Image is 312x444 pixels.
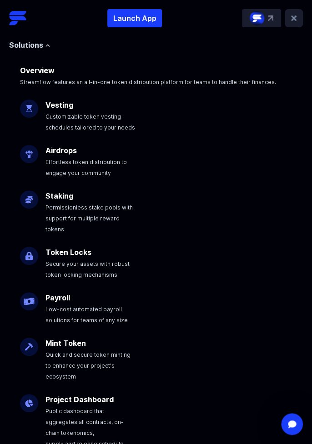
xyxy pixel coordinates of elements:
[20,66,55,75] a: Overview
[20,92,38,118] img: Vesting
[107,9,162,27] button: Launch App
[268,15,273,21] img: top-right-arrow.svg
[45,248,91,257] a: Token Locks
[45,395,114,404] a: Project Dashboard
[9,40,50,50] button: Solutions
[45,159,127,176] span: Effortless token distribution to engage your community
[281,413,303,435] iframe: Intercom live chat
[45,191,73,200] a: Staking
[20,239,38,265] img: Token Locks
[20,285,38,310] img: Payroll
[9,40,43,50] span: Solutions
[45,339,86,348] a: Mint Token
[45,204,133,233] span: Permissionless stake pools with support for multiple reward tokens
[20,138,38,163] img: Airdrops
[20,330,38,356] img: Mint Token
[250,11,264,25] img: streamflow-logo-circle.png
[45,306,128,324] span: Low-cost automated payroll solutions for teams of any size
[45,113,135,131] span: Customizable token vesting schedules tailored to your needs
[20,183,38,209] img: Staking
[45,146,77,155] a: Airdrops
[45,260,130,278] span: Secure your assets with robust token locking mechanisms
[9,9,27,27] img: Streamflow Logo
[45,100,73,110] a: Vesting
[45,293,70,302] a: Payroll
[20,387,38,412] img: Project Dashboard
[45,351,131,380] span: Quick and secure token minting to enhance your project's ecosystem
[20,79,276,85] span: Streamflow features an all-in-one token distribution platform for teams to handle their finances.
